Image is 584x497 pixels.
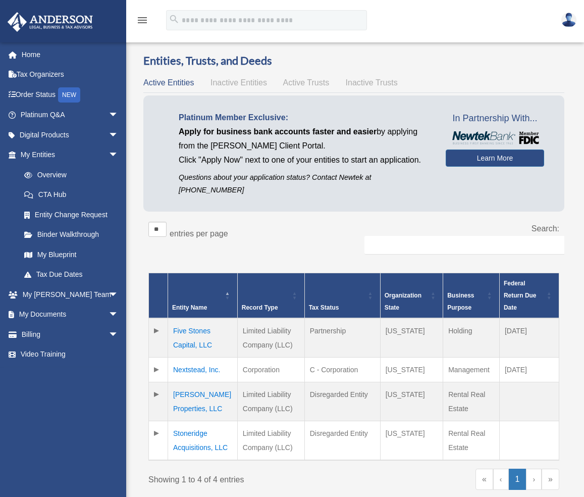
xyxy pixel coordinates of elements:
a: menu [136,18,148,26]
td: Rental Real Estate [443,382,500,421]
img: NewtekBankLogoSM.png [451,131,539,144]
a: Home [7,44,134,65]
td: Limited Liability Company (LLC) [237,382,304,421]
span: Organization State [385,292,421,311]
span: arrow_drop_down [109,324,129,345]
td: C - Corporation [304,358,380,382]
a: Tax Organizers [7,65,134,85]
i: search [169,14,180,25]
th: Federal Return Due Date: Activate to sort [499,273,559,319]
th: Tax Status: Activate to sort [304,273,380,319]
td: Corporation [237,358,304,382]
span: Apply for business bank accounts faster and easier [179,127,377,136]
span: arrow_drop_down [109,105,129,126]
th: Business Purpose: Activate to sort [443,273,500,319]
p: Platinum Member Exclusive: [179,111,431,125]
p: Click "Apply Now" next to one of your entities to start an application. [179,153,431,167]
span: arrow_drop_down [109,284,129,305]
span: Inactive Entities [210,78,267,87]
a: My Blueprint [14,244,129,265]
td: [US_STATE] [380,318,443,358]
img: Anderson Advisors Platinum Portal [5,12,96,32]
span: arrow_drop_down [109,305,129,325]
span: arrow_drop_down [109,145,129,166]
a: My [PERSON_NAME] Teamarrow_drop_down [7,284,134,305]
th: Organization State: Activate to sort [380,273,443,319]
a: Entity Change Request [14,205,129,225]
td: Rental Real Estate [443,421,500,461]
label: entries per page [170,229,228,238]
a: Billingarrow_drop_down [7,324,134,344]
i: menu [136,14,148,26]
td: Disregarded Entity [304,421,380,461]
td: Management [443,358,500,382]
td: [DATE] [499,358,559,382]
a: Learn More [446,150,544,167]
a: Tax Due Dates [14,265,129,285]
img: User Pic [561,13,576,27]
td: [US_STATE] [380,421,443,461]
td: Limited Liability Company (LLC) [237,318,304,358]
span: arrow_drop_down [109,125,129,145]
label: Search: [532,224,559,233]
span: Entity Name [172,304,207,311]
td: [DATE] [499,318,559,358]
h3: Entities, Trusts, and Deeds [143,53,564,69]
a: Order StatusNEW [7,84,134,105]
p: by applying from the [PERSON_NAME] Client Portal. [179,125,431,153]
a: Overview [14,165,124,185]
th: Entity Name: Activate to invert sorting [168,273,238,319]
span: Tax Status [309,304,339,311]
td: Nextstead, Inc. [168,358,238,382]
span: Federal Return Due Date [504,280,537,311]
span: In Partnership With... [446,111,544,127]
td: Holding [443,318,500,358]
div: NEW [58,87,80,103]
td: Disregarded Entity [304,382,380,421]
a: Platinum Q&Aarrow_drop_down [7,105,134,125]
td: Five Stones Capital, LLC [168,318,238,358]
th: Record Type: Activate to sort [237,273,304,319]
td: [US_STATE] [380,358,443,382]
span: Active Entities [143,78,194,87]
a: CTA Hub [14,185,129,205]
div: Showing 1 to 4 of 4 entries [148,469,346,487]
a: Digital Productsarrow_drop_down [7,125,134,145]
a: My Documentsarrow_drop_down [7,305,134,325]
td: Limited Liability Company (LLC) [237,421,304,461]
td: Stoneridge Acquisitions, LLC [168,421,238,461]
p: Questions about your application status? Contact Newtek at [PHONE_NUMBER] [179,171,431,196]
a: My Entitiesarrow_drop_down [7,145,129,165]
a: Video Training [7,344,134,365]
td: Partnership [304,318,380,358]
span: Active Trusts [283,78,330,87]
td: [US_STATE] [380,382,443,421]
a: Binder Walkthrough [14,225,129,245]
span: Business Purpose [447,292,474,311]
span: Inactive Trusts [346,78,398,87]
a: First [475,469,493,490]
td: [PERSON_NAME] Properties, LLC [168,382,238,421]
span: Record Type [242,304,278,311]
